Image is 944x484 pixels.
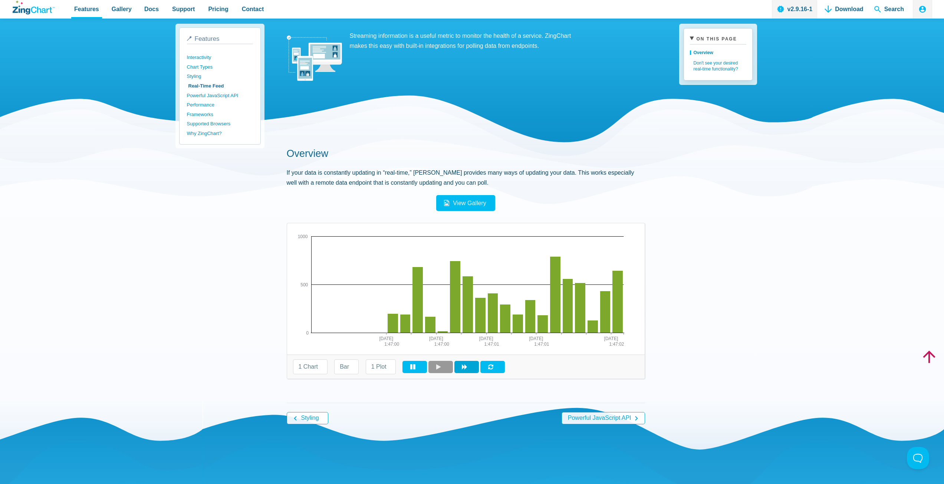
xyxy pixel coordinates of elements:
[195,35,220,42] span: Features
[144,4,159,14] span: Docs
[287,31,342,86] img: Interactivity Image
[187,100,253,110] a: Performance
[187,53,253,62] a: Interactivity
[690,47,746,58] a: Overview
[187,62,253,72] a: Chart Types
[287,31,583,51] p: Streaming information is a useful metric to monitor the health of a service. ZingChart makes this...
[187,72,253,81] a: Styling
[187,110,253,119] a: Frameworks
[187,119,253,129] a: Supported Browsers
[112,4,132,14] span: Gallery
[208,4,228,14] span: Pricing
[187,81,253,91] a: Real-Time Feed
[301,414,319,422] span: Styling
[187,35,253,44] a: Features
[187,129,253,138] a: Why ZingChart?
[287,148,329,159] a: Overview
[13,1,55,14] a: ZingChart Logo. Click to return to the homepage
[568,414,631,422] span: Powerful JavaScript API
[74,4,99,14] span: Features
[436,195,495,211] a: View Gallery
[690,58,746,74] a: Don't see your desired real-time functionality?
[287,412,328,424] a: Styling
[287,168,645,188] p: If your data is constantly updating in “real-time,” [PERSON_NAME] provides many ways of updating ...
[562,412,645,424] a: Powerful JavaScript API
[690,34,746,45] summary: On This Page
[172,4,195,14] span: Support
[242,4,264,14] span: Contact
[187,91,253,101] a: Powerful JavaScript API
[907,447,929,469] iframe: Toggle Customer Support
[445,200,486,206] span: View Gallery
